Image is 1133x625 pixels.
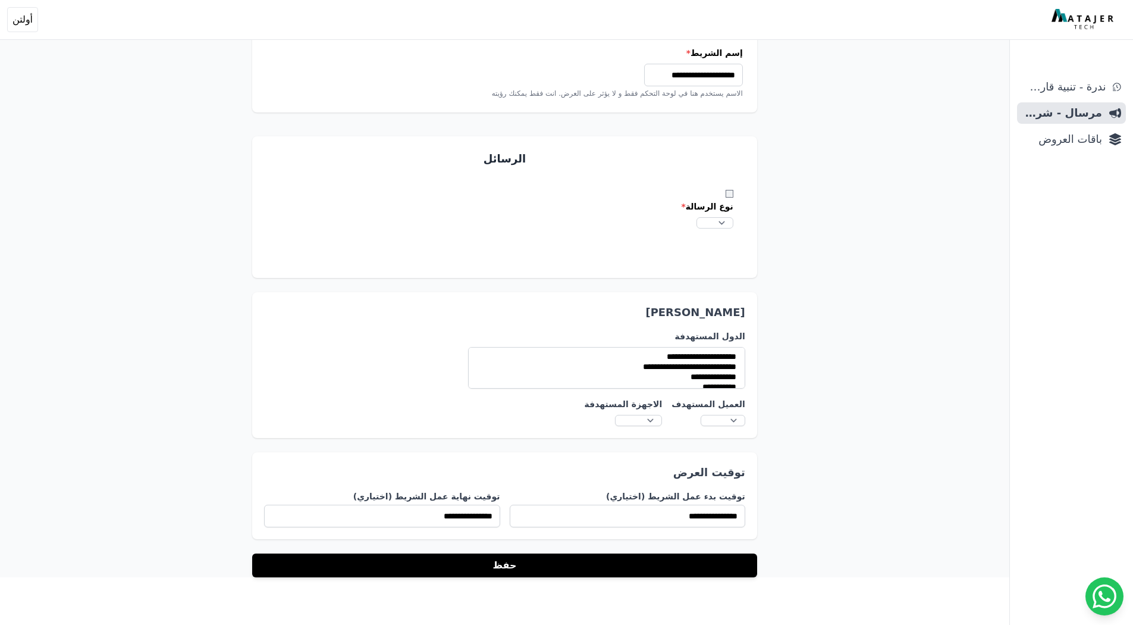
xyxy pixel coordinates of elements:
[7,7,38,32] button: أولتن
[264,490,500,502] label: توقيت نهاية عمل الشريط (اختياري)
[266,89,743,98] div: الاسم يستخدم هنا في لوحة التحكم فقط و لا يؤثر على العرض. انت فقط يمكنك رؤيته
[264,304,745,321] h3: [PERSON_NAME]
[266,47,743,59] label: إسم الشريط
[1022,79,1106,95] span: ندرة - تنبية قارب علي النفاذ
[1052,9,1116,30] img: MatajerTech Logo
[510,490,745,502] label: توقيت بدء عمل الشريط (اختياري)
[276,201,733,212] label: نوع الرسالة
[585,398,663,410] label: الاجهزة المستهدفة
[1022,131,1102,148] span: باقات العروض
[12,12,33,27] span: أولتن
[266,151,743,167] h3: الرسائل
[671,398,745,410] label: العميل المستهدف
[264,464,745,481] h3: توقيت العرض
[1022,105,1102,121] span: مرسال - شريط دعاية
[264,330,745,342] label: الدول المستهدفة
[252,554,757,577] button: حفظ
